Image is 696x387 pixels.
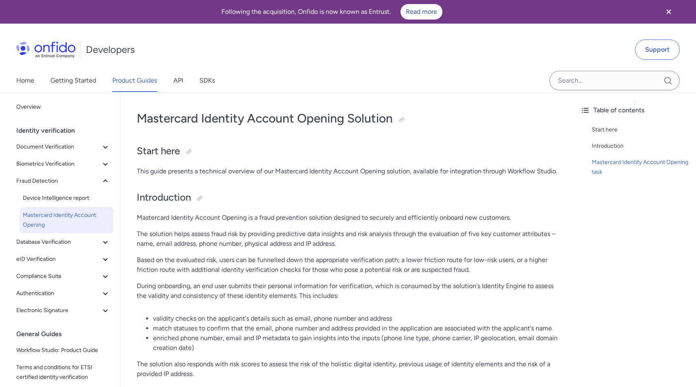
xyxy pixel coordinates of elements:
[401,4,442,20] a: Read more
[16,326,117,342] div: General Guides
[13,342,114,359] a: Workflow Studio: Product Guide
[13,268,114,284] button: Compliance Suite
[137,166,558,176] p: This guide presents a technical overview of our Mastercard Identity Account Opening solution, ava...
[153,333,558,353] li: enriched phone number, email and IP metadata to gain insights into the inputs (phone line type, p...
[137,191,558,205] h2: Introduction
[592,125,689,135] a: Start here
[16,102,110,112] span: Overview
[50,69,96,92] a: Getting Started
[13,285,114,302] button: Authentication
[16,159,101,169] span: Biometrics Verification
[16,142,101,152] span: Document Verification
[16,237,101,247] span: Database Verification
[137,281,558,301] p: During onboarding, an end user submits their personal information for verification, which is cons...
[580,105,689,115] div: Table of contents
[13,359,114,385] a: Terms and conditions for ETSI certified identity verification
[137,110,558,127] h1: Mastercard Identity Account Opening Solution
[635,39,680,60] a: Support
[23,210,110,230] span: Mastercard Identity Account Opening
[112,69,157,92] a: Product Guides
[13,251,114,267] button: eID Verification
[199,69,215,92] a: SDKs
[16,306,101,315] span: Electronic Signature
[20,207,114,233] a: Mastercard Identity Account Opening
[549,71,680,90] input: Onfido search input field
[137,229,558,249] p: The solution helps assess fraud risk by providing predictive data insights and risk analysis thro...
[153,314,558,324] li: validity checks on the applicant's details such as email, phone number and address
[16,363,110,382] span: Terms and conditions for ETSI certified identity verification
[592,141,689,151] a: Introduction
[654,2,684,22] button: Close banner
[13,139,114,155] button: Document Verification
[664,7,674,17] svg: Close banner
[13,173,114,189] button: Fraud Detection
[16,69,34,92] a: Home
[13,99,114,115] a: Overview
[16,254,101,264] span: eID Verification
[173,69,183,92] a: API
[137,144,558,158] h2: Start here
[153,324,558,333] li: match statuses to confirm that the email, phone number and address provided in the application ar...
[16,176,101,186] span: Fraud Detection
[16,345,110,355] span: Workflow Studio: Product Guide
[86,43,135,56] h1: Developers
[16,289,101,298] span: Authentication
[137,213,558,223] p: Mastercard Identity Account Opening is a fraud prevention solution designed to securely and effic...
[592,157,689,177] a: Mastercard Identity Account Opening task
[16,271,101,281] span: Compliance Suite
[137,359,558,379] p: The solution also responds with risk scores to assess the risk of the holistic digital identity, ...
[23,193,110,203] span: Device Intelligence report
[13,302,114,319] button: Electronic Signature
[13,234,114,250] button: Database Verification
[16,42,76,58] img: Onfido Logo
[13,156,114,172] button: Biometrics Verification
[20,190,114,206] a: Device Intelligence report
[16,122,117,139] div: Identity verification
[10,4,654,20] div: Following the acquisition, Onfido is now known as Entrust.
[137,255,558,275] p: Based on the evaluated risk, users can be funnelled down the appropriate verification path; a low...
